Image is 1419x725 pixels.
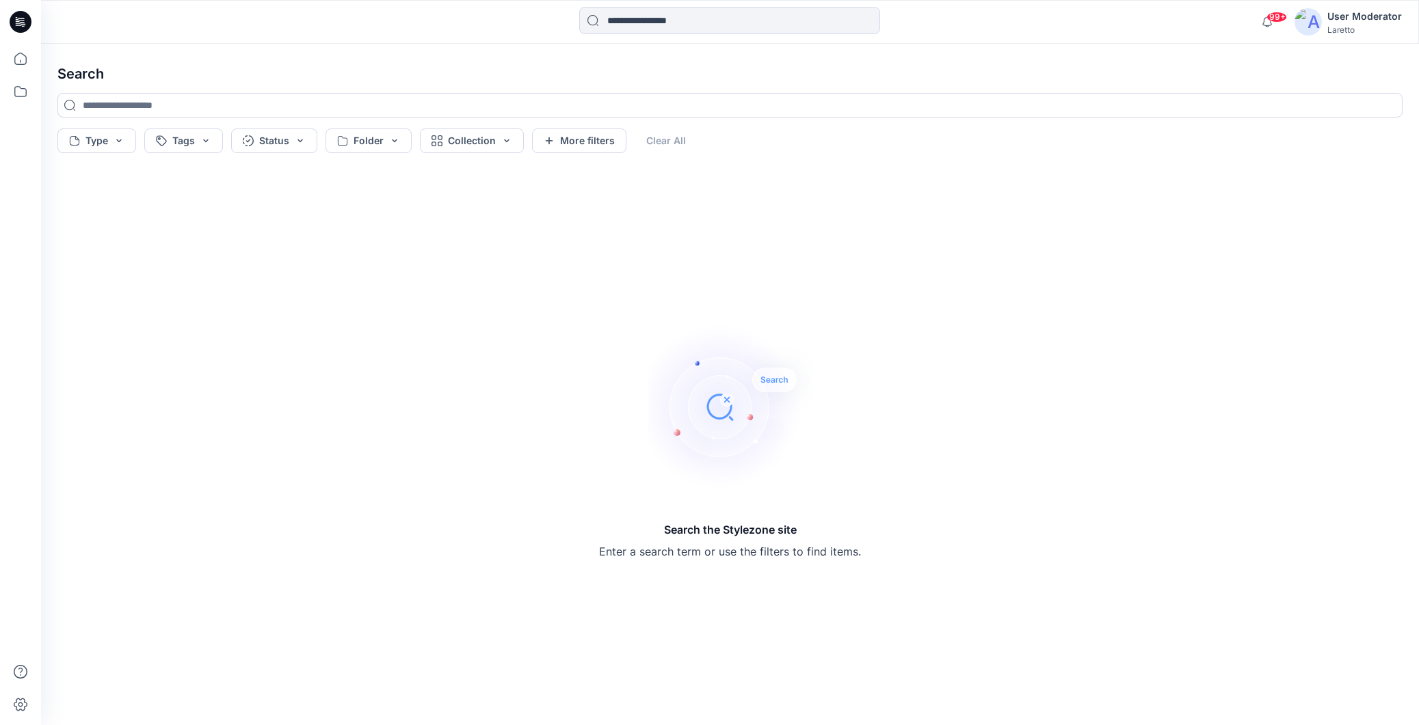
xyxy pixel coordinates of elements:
p: Enter a search term or use the filters to find items. [599,543,861,560]
h4: Search [47,55,1414,93]
button: Collection [420,128,524,153]
button: Type [57,128,136,153]
button: Status [231,128,317,153]
span: 99+ [1267,12,1287,23]
button: Tags [144,128,223,153]
button: More filters [532,128,626,153]
img: avatar [1295,8,1322,36]
h5: Search the Stylezone site [599,521,861,538]
button: Folder [326,128,412,153]
img: Search the Stylezone site [648,325,812,489]
div: User Moderator [1327,8,1402,25]
div: Laretto [1327,25,1402,35]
